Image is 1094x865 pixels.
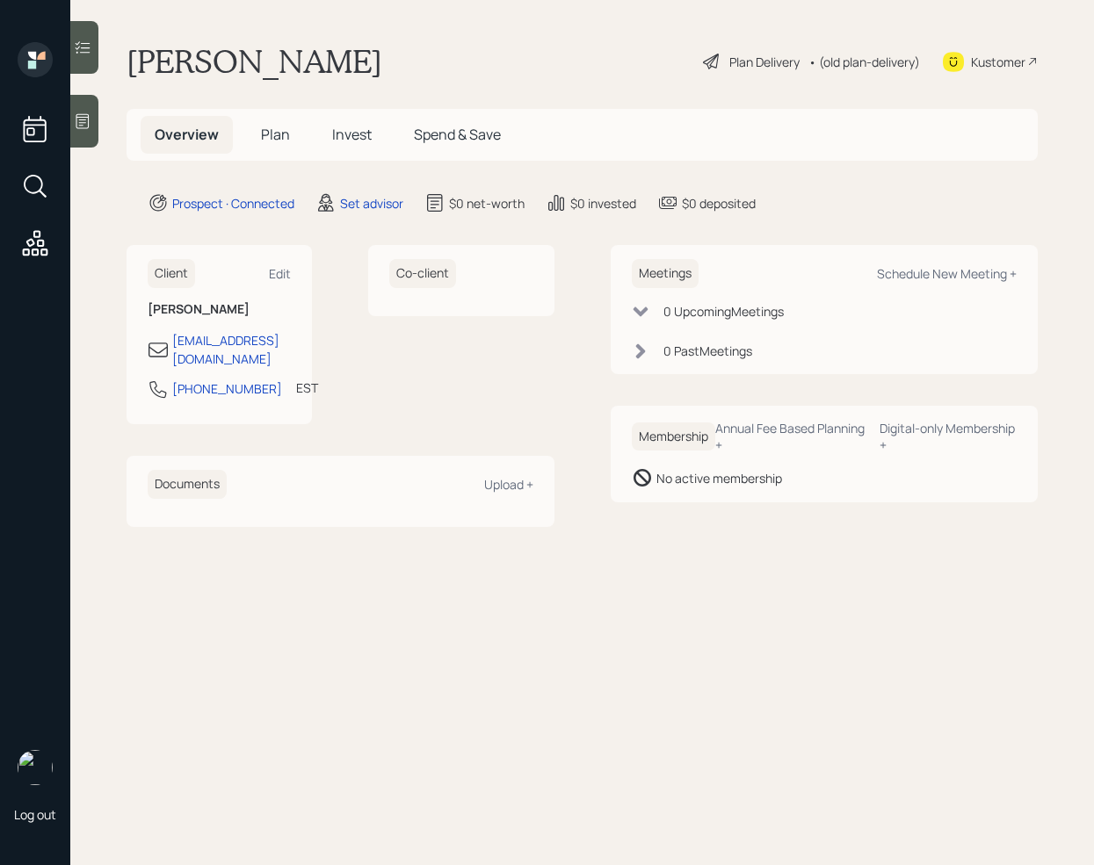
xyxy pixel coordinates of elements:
[127,42,382,81] h1: [PERSON_NAME]
[148,259,195,288] h6: Client
[172,194,294,213] div: Prospect · Connected
[340,194,403,213] div: Set advisor
[172,379,282,398] div: [PHONE_NUMBER]
[389,259,456,288] h6: Co-client
[570,194,636,213] div: $0 invested
[729,53,800,71] div: Plan Delivery
[682,194,756,213] div: $0 deposited
[715,420,866,453] div: Annual Fee Based Planning +
[148,470,227,499] h6: Documents
[808,53,920,71] div: • (old plan-delivery)
[880,420,1017,453] div: Digital-only Membership +
[663,302,784,321] div: 0 Upcoming Meeting s
[632,422,715,451] h6: Membership
[484,476,533,493] div: Upload +
[971,53,1025,71] div: Kustomer
[269,265,291,282] div: Edit
[449,194,525,213] div: $0 net-worth
[261,125,290,144] span: Plan
[632,259,699,288] h6: Meetings
[663,342,752,360] div: 0 Past Meeting s
[414,125,501,144] span: Spend & Save
[155,125,219,144] span: Overview
[877,265,1017,282] div: Schedule New Meeting +
[172,331,291,368] div: [EMAIL_ADDRESS][DOMAIN_NAME]
[296,378,318,397] div: EST
[332,125,372,144] span: Invest
[656,469,782,487] div: No active membership
[18,750,53,785] img: retirable_logo.png
[148,302,291,317] h6: [PERSON_NAME]
[14,806,56,823] div: Log out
